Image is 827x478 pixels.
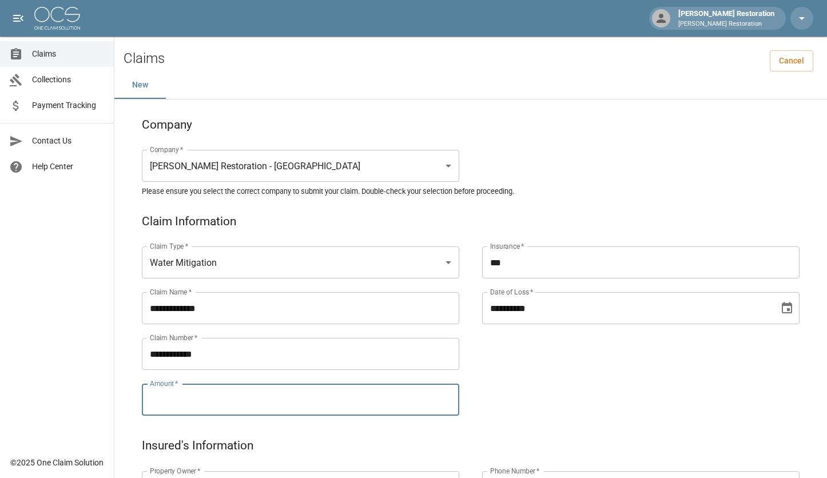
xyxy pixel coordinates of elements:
[142,186,800,196] h5: Please ensure you select the correct company to submit your claim. Double-check your selection be...
[150,145,184,154] label: Company
[114,71,827,99] div: dynamic tabs
[142,150,459,182] div: [PERSON_NAME] Restoration - [GEOGRAPHIC_DATA]
[150,466,201,476] label: Property Owner
[32,99,105,111] span: Payment Tracking
[32,74,105,86] span: Collections
[10,457,104,468] div: © 2025 One Claim Solution
[674,8,779,29] div: [PERSON_NAME] Restoration
[150,287,192,297] label: Claim Name
[770,50,813,71] a: Cancel
[150,379,178,388] label: Amount
[490,241,524,251] label: Insurance
[32,161,105,173] span: Help Center
[7,7,30,30] button: open drawer
[32,48,105,60] span: Claims
[114,71,166,99] button: New
[32,135,105,147] span: Contact Us
[490,287,533,297] label: Date of Loss
[150,333,197,342] label: Claim Number
[776,297,798,320] button: Choose date, selected date is Sep 29, 2025
[142,246,459,278] div: Water Mitigation
[150,241,188,251] label: Claim Type
[124,50,165,67] h2: Claims
[678,19,774,29] p: [PERSON_NAME] Restoration
[490,466,539,476] label: Phone Number
[34,7,80,30] img: ocs-logo-white-transparent.png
